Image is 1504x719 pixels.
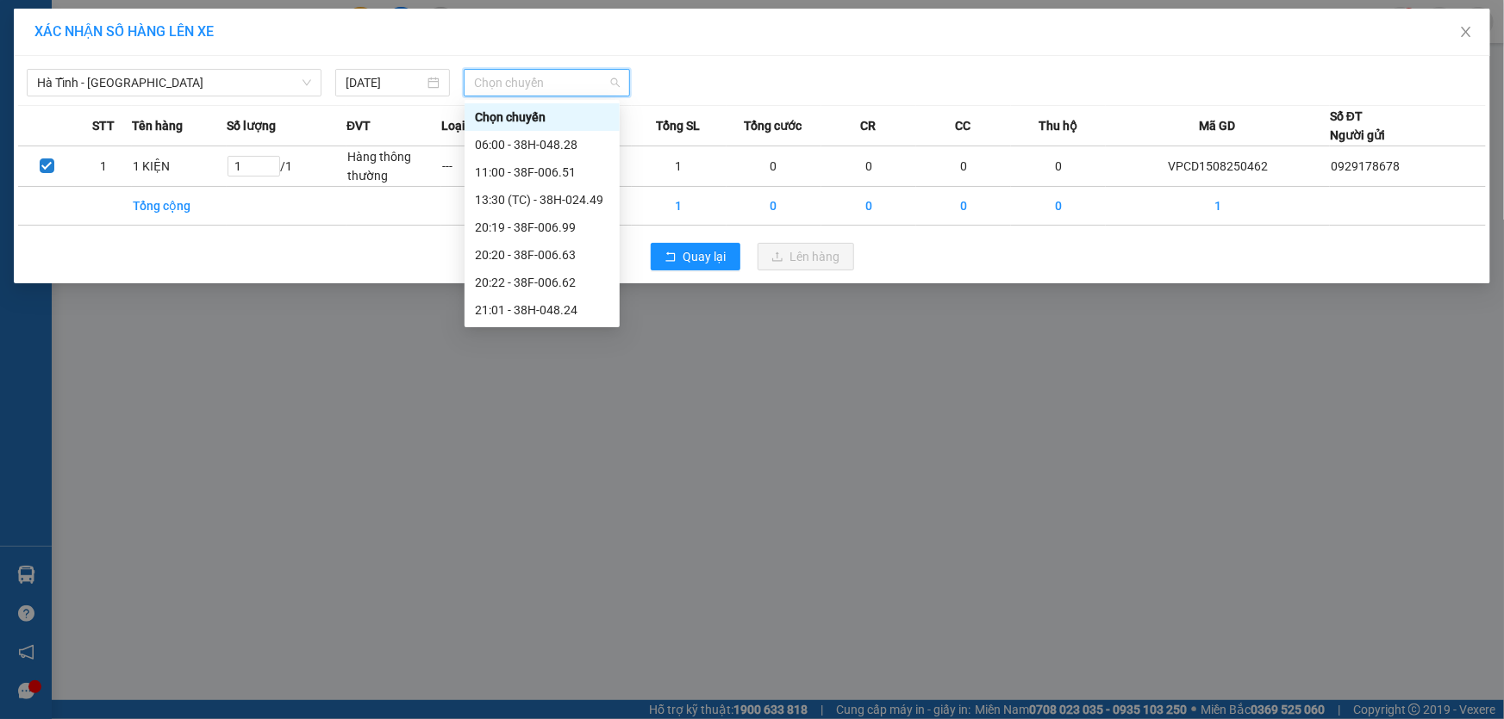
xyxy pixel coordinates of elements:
td: Hàng thông thường [346,146,441,187]
span: Quay lại [683,247,727,266]
button: rollbackQuay lại [651,243,740,270]
span: CC [955,116,970,135]
span: Số lượng [227,116,276,135]
div: Số ĐT Người gửi [1330,107,1385,145]
td: --- [441,146,536,187]
td: Tổng cộng [132,187,227,226]
div: 20:22 - 38F-006.62 [475,273,609,292]
td: VPCD1508250462 [1106,146,1330,187]
span: Tên hàng [132,116,183,135]
td: 0 [916,146,1011,187]
div: 20:19 - 38F-006.99 [475,218,609,237]
td: 0 [727,187,821,226]
span: CR [860,116,876,135]
span: ĐVT [346,116,371,135]
button: Close [1442,9,1490,57]
td: 0 [821,187,916,226]
span: Loại hàng [441,116,496,135]
div: Chọn chuyến [465,103,620,131]
span: STT [92,116,115,135]
td: 1 [1106,187,1330,226]
span: close [1459,25,1473,39]
td: / 1 [227,146,346,187]
span: rollback [665,251,677,264]
span: Chọn chuyến [474,70,620,96]
td: 1 [632,146,727,187]
input: 15/08/2025 [346,73,424,92]
div: Chọn chuyến [475,108,609,127]
div: 11:00 - 38F-006.51 [475,163,609,182]
td: 1 [75,146,132,187]
td: 1 KIỆN [132,146,227,187]
td: 0 [821,146,916,187]
td: 0 [916,187,1011,226]
span: Tổng cước [745,116,802,135]
td: 0 [1011,187,1106,226]
span: XÁC NHẬN SỐ HÀNG LÊN XE [34,23,214,40]
td: 1 [632,187,727,226]
span: Hà Tĩnh - Hà Nội [37,70,311,96]
td: 0 [727,146,821,187]
span: 0929178678 [1331,159,1400,173]
span: Tổng SL [657,116,701,135]
button: uploadLên hàng [758,243,854,270]
div: 13:30 (TC) - 38H-024.49 [475,190,609,209]
span: Thu hộ [1039,116,1077,135]
div: 06:00 - 38H-048.28 [475,135,609,154]
div: 20:20 - 38F-006.63 [475,245,609,264]
td: 0 [1011,146,1106,187]
div: 21:01 - 38H-048.24 [475,301,609,319]
span: Mã GD [1200,116,1236,135]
